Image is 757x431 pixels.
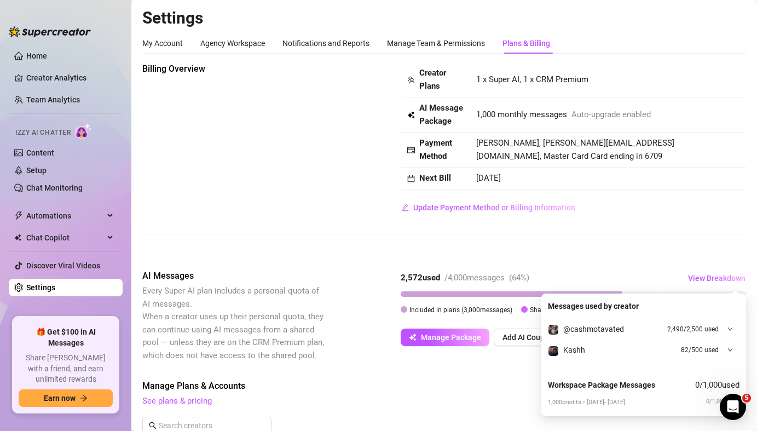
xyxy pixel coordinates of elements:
img: @cashmotavated [548,325,558,335]
a: Team Analytics [26,95,80,104]
span: 0 / 1,000 used [706,396,739,406]
button: Add AI Coupon [494,329,562,346]
span: @cashmotavated [563,325,624,334]
div: Plans & Billing [502,37,550,49]
a: Setup [26,166,47,175]
strong: AI Message Package [419,103,463,126]
span: down [727,347,733,353]
img: Chat Copilot [14,234,21,242]
div: My Account [142,37,183,49]
strong: Messages used by creator [548,302,639,311]
span: View Breakdown [688,274,746,283]
span: [DATE] [476,173,501,183]
span: Izzy AI Chatter [15,128,71,138]
span: 0 / 1,000 used [695,379,739,395]
strong: Creator Plans [419,68,446,91]
span: 1,000 monthly messages [476,108,567,122]
a: Creator Analytics [26,69,114,87]
div: Manage Team & Permissions [387,37,485,49]
div: Notifications and Reports [282,37,369,49]
span: [PERSON_NAME], [PERSON_NAME][EMAIL_ADDRESS][DOMAIN_NAME], Master Card Card ending in 6709 [476,138,674,161]
span: calendar [407,175,415,182]
span: thunderbolt [14,211,23,220]
button: Earn nowarrow-right [19,389,113,407]
a: See plans & pricing [142,396,212,406]
span: edit [401,204,409,211]
div: @cashmotavated@cashmotavated2,490/2,500 used [548,319,739,340]
a: Content [26,148,54,157]
strong: 2,572 used [401,273,440,283]
span: Billing Overview [142,62,326,76]
span: Manage Plans & Accounts [142,380,598,393]
iframe: Intercom live chat [720,394,746,420]
span: Share [PERSON_NAME] with a friend, and earn unlimited rewards [19,353,113,385]
img: logo-BBDzfeDw.svg [9,26,91,37]
a: Discover Viral Videos [26,261,100,270]
div: Agency Workspace [200,37,265,49]
span: Included in plans ( 3,000 messages) [409,306,512,314]
span: arrow-right [80,394,88,402]
strong: Workspace Package Messages [548,381,655,389]
span: Add AI Coupon [502,333,553,342]
span: 1,000 credits • [DATE] - [DATE] [548,399,625,406]
a: Home [26,51,47,60]
button: Manage Package [401,329,489,346]
h2: Settings [142,8,746,28]
button: View Breakdown [687,269,746,287]
span: Chat Copilot [26,229,104,246]
span: team [407,76,415,84]
a: Chat Monitoring [26,183,83,192]
span: AI Messages [142,269,326,283]
span: Earn now [44,394,76,403]
span: Shared package ( 1,000 messages) [530,306,630,314]
span: 5 [742,394,751,403]
strong: Next Bill [419,173,451,183]
span: Manage Package [421,333,481,342]
span: Auto-upgrade enabled [571,108,651,122]
span: credit-card [407,146,415,154]
span: ( 64 %) [509,273,529,283]
span: 1 x Super AI, 1 x CRM Premium [476,74,588,84]
div: KashhKashh82/500 used [548,340,739,360]
img: Kashh [548,346,558,356]
span: down [727,326,733,332]
span: Automations [26,207,104,225]
span: Kashh [563,346,585,354]
span: Every Super AI plan includes a personal quota of AI messages. When a creator uses up their person... [142,286,324,360]
button: Update Payment Method or Billing Information [401,199,576,216]
span: / 4,000 messages [444,273,505,283]
img: AI Chatter [75,123,92,139]
strong: Payment Method [419,138,452,161]
span: 82 / 500 used [681,345,719,355]
span: 2,490 / 2,500 used [667,324,719,335]
span: search [149,422,157,429]
span: 🎁 Get $100 in AI Messages [19,327,113,348]
span: Update Payment Method or Billing Information [413,203,575,212]
a: Settings [26,283,55,292]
